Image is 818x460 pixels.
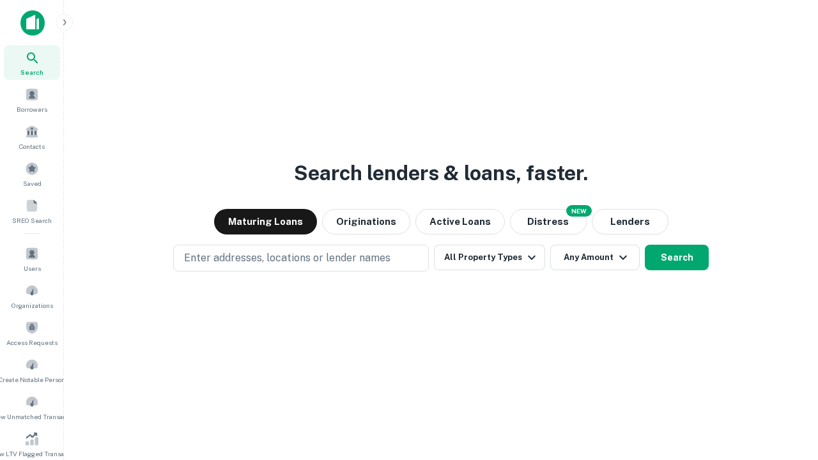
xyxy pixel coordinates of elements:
span: Search [20,67,43,77]
a: SREO Search [4,194,60,228]
img: capitalize-icon.png [20,10,45,36]
button: All Property Types [434,245,545,270]
button: Lenders [592,209,668,234]
a: Saved [4,157,60,191]
a: Review Unmatched Transactions [4,390,60,424]
a: Borrowers [4,82,60,117]
button: Enter addresses, locations or lender names [173,245,429,272]
button: Any Amount [550,245,640,270]
button: Maturing Loans [214,209,317,234]
button: Search [645,245,709,270]
iframe: Chat Widget [754,358,818,419]
span: SREO Search [12,215,52,226]
span: Contacts [19,141,45,151]
button: Active Loans [415,209,505,234]
span: Organizations [12,300,53,310]
a: Create Notable Person [4,353,60,387]
div: NEW [566,205,592,217]
a: Search [4,45,60,80]
span: Users [24,263,41,273]
h3: Search lenders & loans, faster. [294,158,588,188]
p: Enter addresses, locations or lender names [184,250,390,266]
button: Search distressed loans with lien and other non-mortgage details. [510,209,587,234]
a: Contacts [4,119,60,154]
span: Borrowers [17,104,47,114]
a: Users [4,241,60,276]
a: Access Requests [4,316,60,350]
a: Organizations [4,279,60,313]
button: Originations [322,209,410,234]
span: Access Requests [6,337,58,348]
span: Saved [23,178,42,188]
